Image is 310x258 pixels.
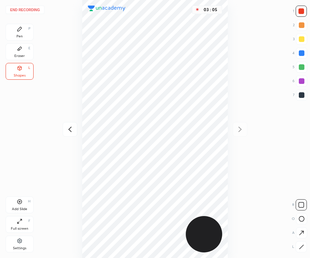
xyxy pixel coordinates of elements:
[202,7,219,12] div: 03 : 05
[293,62,307,73] div: 5
[14,74,26,77] div: Shapes
[293,6,307,17] div: 1
[11,227,28,230] div: Full screen
[293,76,307,87] div: 6
[28,46,30,50] div: E
[88,6,126,11] img: logo.38c385cc.svg
[28,200,30,203] div: H
[6,6,44,14] button: End recording
[292,241,307,252] div: L
[292,199,307,210] div: R
[293,48,307,59] div: 4
[14,54,25,58] div: Eraser
[292,213,307,224] div: O
[28,219,30,223] div: F
[12,207,27,211] div: Add Slide
[293,34,307,45] div: 3
[293,89,307,101] div: 7
[13,246,26,250] div: Settings
[16,35,23,38] div: Pen
[28,66,30,70] div: L
[292,227,307,238] div: A
[28,27,30,30] div: P
[293,20,307,31] div: 2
